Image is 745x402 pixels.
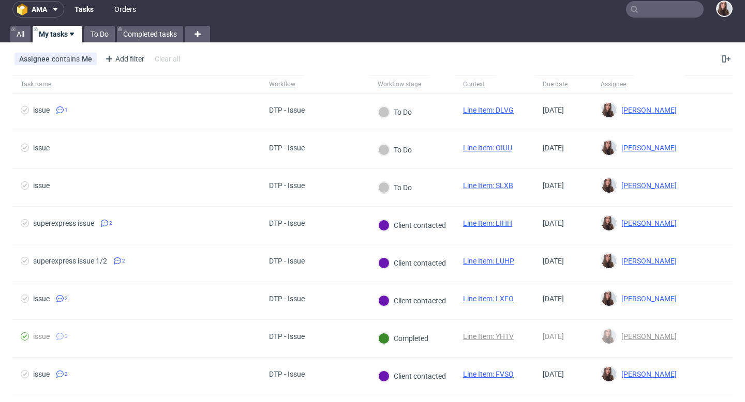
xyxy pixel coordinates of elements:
div: Context [463,80,488,88]
div: issue [33,370,50,378]
div: Assignee [601,80,626,88]
div: issue [33,295,50,303]
div: DTP - Issue [269,106,305,114]
span: Due date [543,80,584,89]
a: Line Item: FVSQ [463,370,514,378]
div: To Do [378,144,412,156]
span: [PERSON_NAME] [617,370,677,378]
div: DTP - Issue [269,181,305,190]
div: issue [33,144,50,152]
span: 2 [65,370,68,378]
a: Line Item: LIHH [463,219,512,227]
div: Client contacted [378,220,446,231]
div: superexpress issue 1/2 [33,257,107,265]
div: issue [33,332,50,341]
div: Client contacted [378,295,446,306]
a: Line Item: DLVG [463,106,514,114]
div: Clear all [153,52,182,66]
img: Sandra Beśka [602,367,616,381]
div: Me [82,55,92,63]
div: To Do [378,182,412,193]
span: [DATE] [543,257,564,265]
div: DTP - Issue [269,295,305,303]
span: 2 [122,257,125,265]
img: logo [17,4,32,16]
a: All [10,26,31,42]
a: Line Item: YHTV [463,332,514,341]
img: Sandra Beśka [602,254,616,268]
span: 2 [109,219,112,227]
div: Client contacted [378,257,446,269]
div: DTP - Issue [269,332,305,341]
span: [PERSON_NAME] [617,181,677,190]
a: Line Item: SLXB [463,181,513,190]
span: [DATE] [543,144,564,152]
span: Task name [21,80,252,89]
a: Line Item: OIUU [463,144,512,152]
div: Client contacted [378,370,446,382]
div: Workflow [269,80,295,88]
img: Sandra Beśka [602,178,616,193]
div: issue [33,106,50,114]
img: Sandra Beśka [602,216,616,230]
a: Orders [108,1,142,18]
img: Sandra Beśka [602,329,616,344]
span: [PERSON_NAME] [617,144,677,152]
span: [DATE] [543,106,564,114]
img: Sandra Beśka [602,103,616,117]
div: Completed [378,333,428,344]
div: Add filter [101,51,146,67]
span: [PERSON_NAME] [617,106,677,114]
a: Line Item: LUHP [463,257,514,265]
span: [DATE] [543,219,564,227]
span: [PERSON_NAME] [617,219,677,227]
img: Sandra Beśka [602,141,616,155]
span: [PERSON_NAME] [617,295,677,303]
a: Completed tasks [117,26,183,42]
span: contains [52,55,82,63]
button: ama [12,1,64,18]
span: ama [32,6,47,13]
span: [PERSON_NAME] [617,332,677,341]
span: [DATE] [543,181,564,190]
div: superexpress issue [33,219,94,227]
a: Line Item: LXFO [463,295,514,303]
span: 2 [65,295,68,303]
span: Assignee [19,55,52,63]
div: DTP - Issue [269,370,305,378]
img: Sandra Beśka [717,2,732,16]
span: [DATE] [543,370,564,378]
div: DTP - Issue [269,144,305,152]
div: DTP - Issue [269,219,305,227]
a: To Do [84,26,115,42]
div: issue [33,181,50,190]
a: Tasks [68,1,100,18]
span: 3 [65,332,68,341]
div: DTP - Issue [269,257,305,265]
span: [DATE] [543,295,564,303]
div: To Do [378,106,412,118]
div: Workflow stage [378,80,421,88]
img: Sandra Beśka [602,291,616,306]
span: [PERSON_NAME] [617,257,677,265]
span: 1 [65,106,68,114]
a: My tasks [33,26,82,42]
span: [DATE] [543,332,564,341]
